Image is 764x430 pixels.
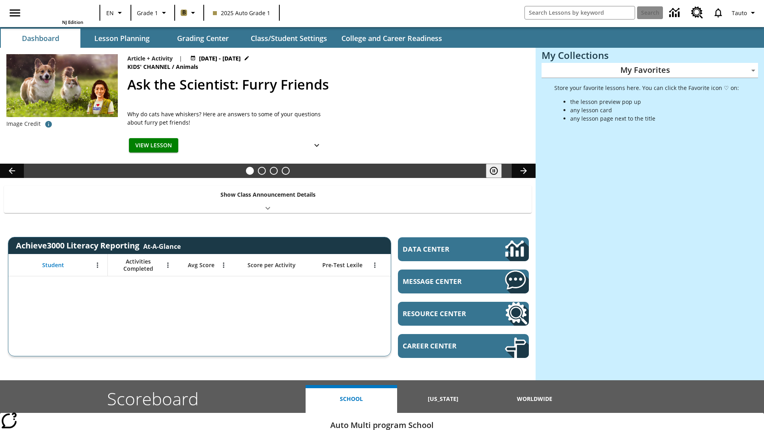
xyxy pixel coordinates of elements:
div: Why do cats have whiskers? Here are answers to some of your questions about furry pet friends! [127,110,326,127]
button: Boost Class color is light brown. Change class color [177,6,201,20]
h3: My Collections [542,50,758,61]
button: Lesson Planning [82,29,162,48]
span: B [182,8,186,18]
span: Score per Activity [248,262,296,269]
a: Home [31,3,83,19]
a: Data Center [665,2,686,24]
button: Open Menu [369,259,381,271]
span: Achieve3000 Literacy Reporting [16,240,181,251]
span: EN [106,9,114,17]
li: the lesson preview pop up [570,98,739,106]
span: Kids' Channel [127,63,172,71]
button: School [306,385,397,413]
button: Slide 4 Remembering Justice O'Connor [282,167,290,175]
input: search field [525,6,635,19]
button: Dashboard [1,29,80,48]
p: Article + Activity [127,54,173,63]
button: Show Details [309,138,325,153]
li: any lesson card [570,106,739,114]
span: NJ Edition [62,19,83,25]
button: View Lesson [129,138,178,153]
span: | [179,54,182,63]
button: Open side menu [3,1,27,25]
div: Home [31,2,83,25]
span: Message Center [403,277,481,286]
button: Open Menu [92,259,103,271]
span: Activities Completed [112,258,164,272]
span: Grade 1 [137,9,158,17]
span: Career Center [403,341,481,350]
button: Language: EN, Select a language [103,6,128,20]
span: Animals [176,63,200,71]
div: At-A-Glance [143,240,181,251]
button: Open Menu [218,259,230,271]
button: Grading Center [163,29,243,48]
button: [US_STATE] [397,385,489,413]
span: Tauto [732,9,747,17]
button: Slide 1 Ask the Scientist: Furry Friends [246,167,254,175]
div: My Favorites [542,63,758,78]
span: Avg Score [188,262,214,269]
span: / [172,63,174,70]
a: Notifications [708,2,729,23]
span: Pre-Test Lexile [322,262,363,269]
a: Message Center [398,270,529,293]
button: Open Menu [162,259,174,271]
button: Credit: background: Nataba/iStock/Getty Images Plus inset: Janos Jantner [41,117,57,131]
button: Slide 2 Cars of the Future? [258,167,266,175]
span: Student [42,262,64,269]
span: Data Center [403,244,478,254]
p: Show Class Announcement Details [220,190,316,199]
span: [DATE] - [DATE] [199,54,241,63]
a: Resource Center, Will open in new tab [686,2,708,23]
button: Profile/Settings [729,6,761,20]
p: Image Credit [6,120,41,128]
li: any lesson page next to the title [570,114,739,123]
button: Slide 3 Pre-release lesson [270,167,278,175]
button: Pause [486,164,502,178]
span: Resource Center [403,309,481,318]
button: Lesson carousel, Next [512,164,536,178]
button: Jul 11 - Oct 31 Choose Dates [189,54,251,63]
button: College and Career Readiness [335,29,448,48]
button: Class/Student Settings [244,29,333,48]
button: Grade: Grade 1, Select a grade [134,6,172,20]
div: Pause [486,164,510,178]
img: Avatar of the scientist with a cat and dog standing in a grassy field in the background [6,54,118,117]
p: Store your favorite lessons here. You can click the Favorite icon ♡ on: [554,84,739,92]
h2: Ask the Scientist: Furry Friends [127,74,526,95]
div: Show Class Announcement Details [4,186,532,213]
a: Data Center [398,237,529,261]
a: Career Center [398,334,529,358]
span: 2025 Auto Grade 1 [213,9,270,17]
button: Worldwide [489,385,581,413]
a: Resource Center, Will open in new tab [398,302,529,326]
